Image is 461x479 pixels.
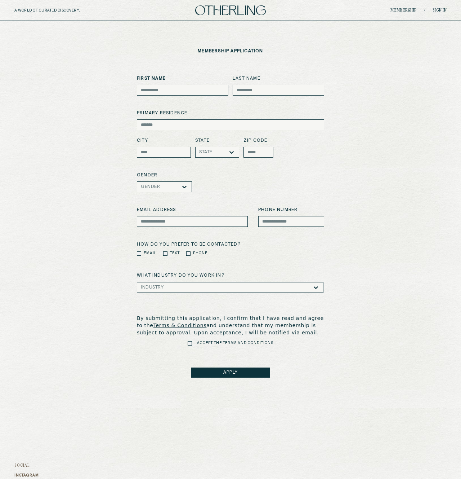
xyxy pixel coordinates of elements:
[137,241,324,248] label: How do you prefer to be contacted?
[144,251,157,256] label: Email
[153,322,207,328] a: Terms & Conditions
[164,285,165,290] input: industry-dropdown
[212,150,214,155] input: state-dropdown
[14,463,39,468] h3: Social
[14,8,111,13] h5: A WORLD OF CURATED DISCOVERY.
[160,184,161,189] input: gender-dropdown
[243,137,273,144] label: zip code
[137,315,324,336] p: By submitting this application, I confirm that I have read and agree to the and understand that m...
[195,137,239,144] label: State
[424,8,425,13] span: /
[199,150,212,155] div: State
[390,8,417,13] a: Membership
[233,75,324,82] label: Last Name
[137,207,248,213] label: Email address
[137,172,324,179] label: Gender
[193,251,207,256] label: Phone
[198,49,263,54] p: membership application
[433,8,447,13] a: Sign in
[137,75,228,82] label: First Name
[258,207,324,213] label: Phone number
[194,340,273,346] label: I Accept the Terms and Conditions
[195,5,266,15] img: logo
[14,473,39,478] a: Instagram
[137,137,191,144] label: City
[191,368,270,378] button: APPLY
[137,273,224,278] label: What industry do you work in?
[141,184,160,189] div: Gender
[137,110,324,117] label: primary residence
[170,251,180,256] label: Text
[141,285,164,290] div: Industry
